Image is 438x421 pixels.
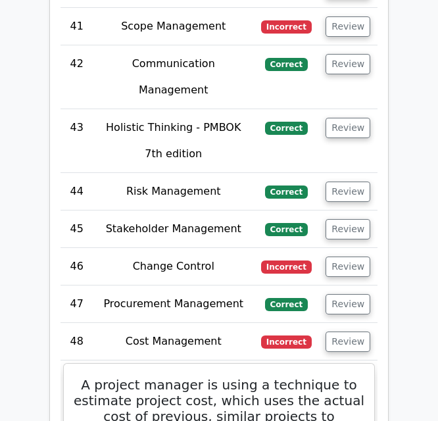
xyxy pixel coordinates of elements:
[326,182,370,202] button: Review
[265,298,308,311] span: Correct
[265,58,308,71] span: Correct
[61,248,93,285] td: 46
[93,248,255,285] td: Change Control
[93,173,255,210] td: Risk Management
[326,219,370,239] button: Review
[61,8,93,45] td: 41
[61,323,93,360] td: 48
[93,45,255,109] td: Communication Management
[326,54,370,74] button: Review
[265,186,308,199] span: Correct
[93,323,255,360] td: Cost Management
[326,257,370,277] button: Review
[93,8,255,45] td: Scope Management
[61,285,93,323] td: 47
[265,122,308,135] span: Correct
[93,210,255,248] td: Stakeholder Management
[61,173,93,210] td: 44
[61,210,93,248] td: 45
[61,109,93,173] td: 43
[326,16,370,37] button: Review
[261,20,312,34] span: Incorrect
[326,294,370,314] button: Review
[93,285,255,323] td: Procurement Management
[261,260,312,274] span: Incorrect
[326,332,370,352] button: Review
[326,118,370,138] button: Review
[61,45,93,109] td: 42
[265,223,308,236] span: Correct
[261,335,312,349] span: Incorrect
[93,109,255,173] td: Holistic Thinking - PMBOK 7th edition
